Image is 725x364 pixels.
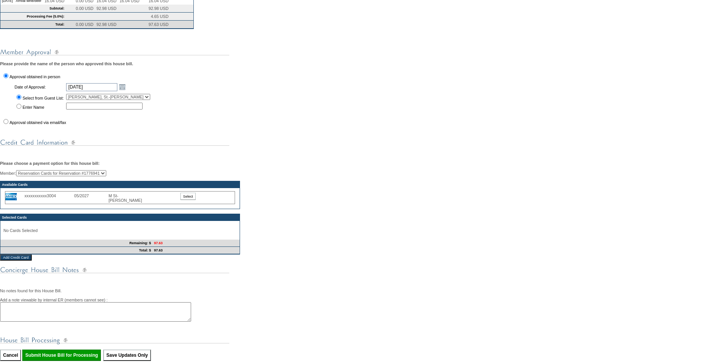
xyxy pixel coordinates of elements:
[103,350,151,361] input: Save Updates Only
[0,214,240,221] td: Selected Cards
[23,105,44,110] label: Enter Name
[10,74,60,79] label: Approval obtained in person
[118,83,127,91] a: Open the calendar popup.
[149,6,169,11] span: 92.98 USD
[152,247,240,254] td: 97.63
[151,14,169,19] span: 4.65 USD
[149,22,169,27] span: 97.63 USD
[3,228,237,233] p: No Cards Selected
[0,240,152,247] td: Remaining: $
[0,21,66,29] td: Total:
[0,247,152,254] td: Total: $
[10,120,66,125] label: Approval obtained via email/fax
[0,181,240,188] td: Available Cards
[76,22,93,27] span: 0.00 USD
[109,193,147,203] div: M St- [PERSON_NAME]
[152,240,240,247] td: 97.63
[14,82,65,92] td: Date of Approval:
[24,193,74,198] div: xxxxxxxxxxx3004
[23,96,64,100] label: Select from Guest List:
[0,13,66,21] td: Processing Fee (5.0%):
[97,6,117,11] span: 92.98 USD
[74,193,109,198] div: 05/2027
[22,350,101,361] input: Submit House Bill for Processing
[5,193,17,200] img: icon_cc_amex.gif
[0,5,66,13] td: Subtotal:
[97,22,117,27] span: 92.98 USD
[76,6,93,11] span: 0.00 USD
[180,193,196,200] input: Select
